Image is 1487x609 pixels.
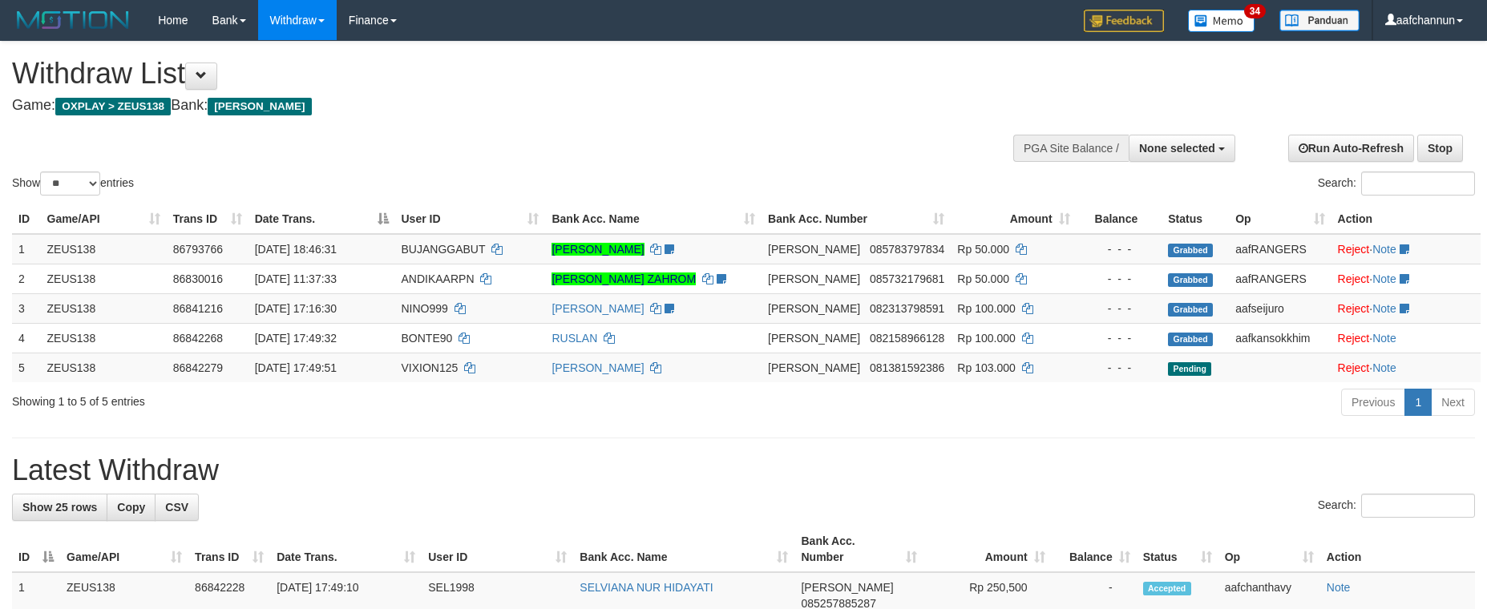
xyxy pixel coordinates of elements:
[1338,332,1370,345] a: Reject
[1168,333,1213,346] span: Grabbed
[1331,234,1481,264] td: ·
[107,494,156,521] a: Copy
[870,332,944,345] span: Copy 082158966128 to clipboard
[768,332,860,345] span: [PERSON_NAME]
[402,302,448,315] span: NINO999
[1338,272,1370,285] a: Reject
[1137,526,1218,572] th: Status: activate to sort column ascending
[12,8,134,32] img: MOTION_logo.png
[1404,389,1432,416] a: 1
[1341,389,1405,416] a: Previous
[12,234,41,264] td: 1
[1218,526,1320,572] th: Op: activate to sort column ascending
[794,526,923,572] th: Bank Acc. Number: activate to sort column ascending
[1139,142,1215,155] span: None selected
[167,204,249,234] th: Trans ID: activate to sort column ascending
[1077,204,1162,234] th: Balance
[173,302,223,315] span: 86841216
[957,302,1015,315] span: Rp 100.000
[1143,582,1191,595] span: Accepted
[12,494,107,521] a: Show 25 rows
[762,204,951,234] th: Bank Acc. Number: activate to sort column ascending
[957,332,1015,345] span: Rp 100.000
[957,272,1009,285] span: Rp 50.000
[12,454,1475,486] h1: Latest Withdraw
[768,302,860,315] span: [PERSON_NAME]
[1338,302,1370,315] a: Reject
[870,302,944,315] span: Copy 082313798591 to clipboard
[768,272,860,285] span: [PERSON_NAME]
[768,361,860,374] span: [PERSON_NAME]
[402,272,475,285] span: ANDIKAARPN
[1083,241,1156,257] div: - - -
[870,272,944,285] span: Copy 085732179681 to clipboard
[1372,361,1396,374] a: Note
[255,302,337,315] span: [DATE] 17:16:30
[552,361,644,374] a: [PERSON_NAME]
[402,332,453,345] span: BONTE90
[1188,10,1255,32] img: Button%20Memo.svg
[422,526,573,572] th: User ID: activate to sort column ascending
[173,243,223,256] span: 86793766
[1162,204,1229,234] th: Status
[1417,135,1463,162] a: Stop
[22,501,97,514] span: Show 25 rows
[1083,330,1156,346] div: - - -
[41,234,167,264] td: ZEUS138
[395,204,546,234] th: User ID: activate to sort column ascending
[1229,323,1331,353] td: aafkansokkhim
[117,501,145,514] span: Copy
[1229,264,1331,293] td: aafRANGERS
[573,526,794,572] th: Bank Acc. Name: activate to sort column ascending
[552,243,644,256] a: [PERSON_NAME]
[580,581,713,594] a: SELVIANA NUR HIDAYATI
[12,353,41,382] td: 5
[12,293,41,323] td: 3
[173,272,223,285] span: 86830016
[12,204,41,234] th: ID
[1372,302,1396,315] a: Note
[165,501,188,514] span: CSV
[1229,234,1331,264] td: aafRANGERS
[41,264,167,293] td: ZEUS138
[1168,303,1213,317] span: Grabbed
[402,243,486,256] span: BUJANGGABUT
[249,204,395,234] th: Date Trans.: activate to sort column descending
[255,361,337,374] span: [DATE] 17:49:51
[173,332,223,345] span: 86842268
[552,332,597,345] a: RUSLAN
[1083,271,1156,287] div: - - -
[12,323,41,353] td: 4
[1331,323,1481,353] td: ·
[1331,353,1481,382] td: ·
[60,526,188,572] th: Game/API: activate to sort column ascending
[1052,526,1137,572] th: Balance: activate to sort column ascending
[1431,389,1475,416] a: Next
[957,243,1009,256] span: Rp 50.000
[1279,10,1360,31] img: panduan.png
[12,58,976,90] h1: Withdraw List
[923,526,1052,572] th: Amount: activate to sort column ascending
[12,387,608,409] div: Showing 1 to 5 of 5 entries
[951,204,1076,234] th: Amount: activate to sort column ascending
[957,361,1015,374] span: Rp 103.000
[870,361,944,374] span: Copy 081381592386 to clipboard
[270,526,422,572] th: Date Trans.: activate to sort column ascending
[552,302,644,315] a: [PERSON_NAME]
[255,272,337,285] span: [DATE] 11:37:33
[1244,4,1266,18] span: 34
[1229,204,1331,234] th: Op: activate to sort column ascending
[41,353,167,382] td: ZEUS138
[1338,361,1370,374] a: Reject
[255,243,337,256] span: [DATE] 18:46:31
[1361,171,1475,196] input: Search:
[173,361,223,374] span: 86842279
[1318,171,1475,196] label: Search:
[1372,272,1396,285] a: Note
[801,581,893,594] span: [PERSON_NAME]
[768,243,860,256] span: [PERSON_NAME]
[255,332,337,345] span: [DATE] 17:49:32
[1338,243,1370,256] a: Reject
[208,98,311,115] span: [PERSON_NAME]
[1084,10,1164,32] img: Feedback.jpg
